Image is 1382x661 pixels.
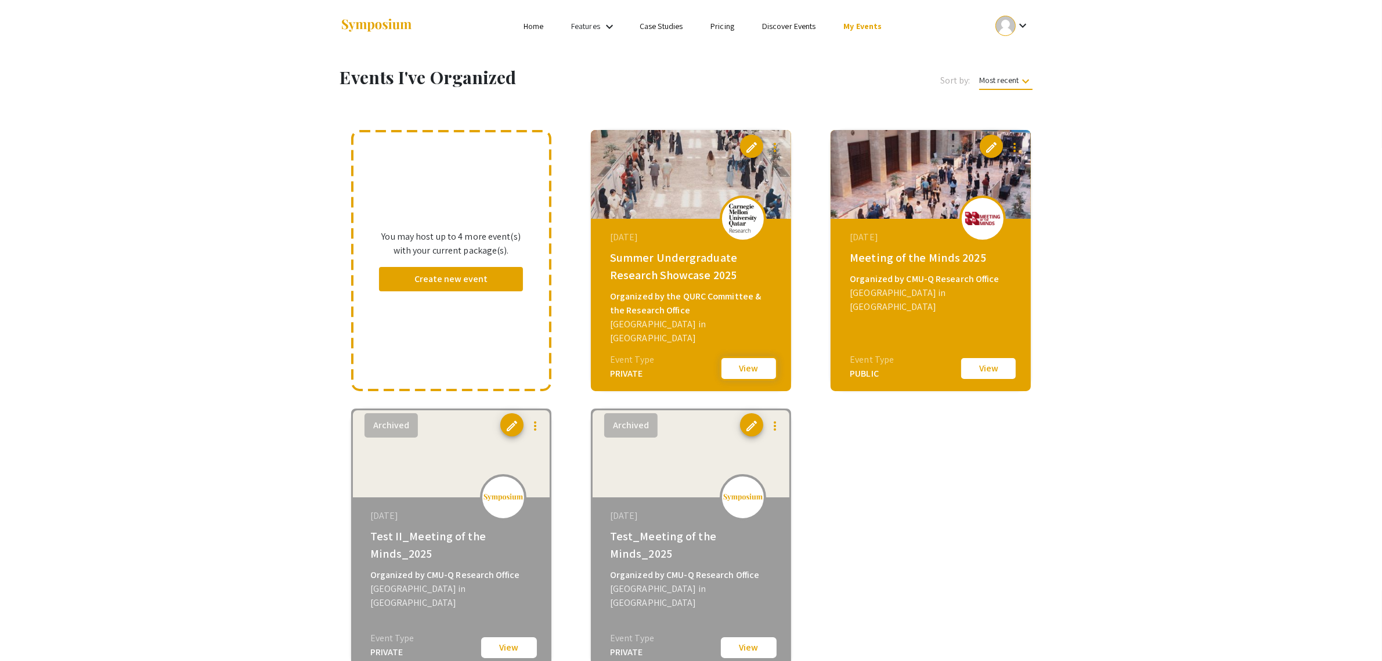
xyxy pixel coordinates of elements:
div: PUBLIC [850,367,894,381]
p: You may host up to 4 more event(s) with your current package(s). [379,230,524,258]
img: meeting-of-the-minds-2025_eventCoverPhoto_366ce9__thumb.jpg [831,130,1031,219]
button: edit [500,413,524,436]
button: edit [740,413,763,436]
div: Organized by the QURC Committee & the Research Office [610,290,775,317]
div: [DATE] [610,230,775,244]
span: edit [745,419,759,433]
mat-icon: Expand account dropdown [1016,19,1030,32]
button: View [959,356,1017,381]
img: summer-undergraduate-research-showcase-2025_eventCoverPhoto_d7183b__thumb.jpg [591,130,791,219]
button: Expand account dropdown [983,13,1042,39]
div: Organized by CMU-Q Research Office [850,272,1015,286]
span: edit [505,419,519,433]
img: logo_v2.png [483,493,524,501]
a: Case Studies [640,21,683,31]
div: Summer Undergraduate Research Showcase 2025 [610,249,775,284]
button: Archived [365,413,418,438]
div: [DATE] [370,509,535,523]
div: Event Type [610,353,654,367]
a: Features [571,21,600,31]
div: [DATE] [850,230,1015,244]
div: Test II_Meeting of the Minds_2025 [370,528,535,562]
img: meeting-of-the-minds-2025_eventLogo_dd02a8_.png [965,212,1000,225]
img: Symposium by ForagerOne [340,18,413,34]
div: Organized by CMU-Q Research Office [610,568,775,582]
button: Most recent [970,70,1042,91]
img: summer-undergraduate-research-showcase-2025_eventLogo_367938_.png [726,204,760,233]
span: Most recent [979,75,1033,90]
mat-icon: more_vert [1008,140,1022,154]
span: edit [984,140,998,154]
h1: Events I've Organized [340,67,742,88]
div: Event Type [610,631,654,645]
img: logo_v2.png [723,493,763,501]
a: My Events [843,21,882,31]
div: Organized by CMU-Q Research Office [370,568,535,582]
a: Home [524,21,543,31]
div: PRIVATE [370,645,414,659]
mat-icon: more_vert [768,419,782,433]
button: edit [740,135,763,158]
div: PRIVATE [610,645,654,659]
div: PRIVATE [610,367,654,381]
div: [GEOGRAPHIC_DATA] in [GEOGRAPHIC_DATA] [610,582,775,610]
div: [GEOGRAPHIC_DATA] in [GEOGRAPHIC_DATA] [370,582,535,610]
div: [DATE] [610,509,775,523]
div: Event Type [850,353,894,367]
button: Archived [604,413,658,438]
button: View [720,636,778,659]
a: Discover Events [762,21,816,31]
iframe: Chat [9,609,49,652]
button: View [720,356,778,381]
div: Meeting of the Minds 2025 [850,249,1015,266]
mat-icon: Expand Features list [602,20,616,34]
button: edit [980,135,1003,158]
span: Sort by: [940,74,970,88]
div: [GEOGRAPHIC_DATA] in [GEOGRAPHIC_DATA] [610,317,775,345]
mat-icon: more_vert [768,140,782,154]
button: View [480,636,538,659]
div: Test_Meeting of the Minds_2025 [610,528,775,562]
mat-icon: more_vert [528,419,542,433]
mat-icon: keyboard_arrow_down [1019,74,1033,88]
span: edit [745,140,759,154]
button: Create new event [379,267,524,291]
div: [GEOGRAPHIC_DATA] in [GEOGRAPHIC_DATA] [850,286,1015,314]
div: Event Type [370,631,414,645]
a: Pricing [710,21,734,31]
